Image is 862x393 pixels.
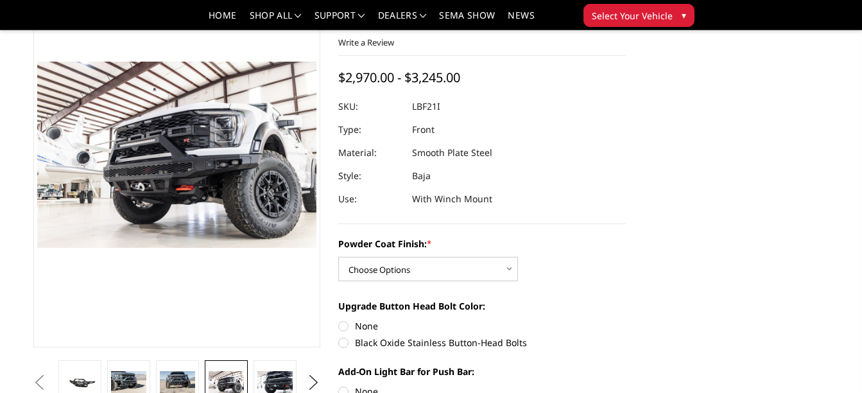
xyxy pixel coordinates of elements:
label: Upgrade Button Head Bolt Color: [338,299,626,313]
a: Dealers [378,11,427,30]
dt: SKU: [338,95,402,118]
span: $2,970.00 - $3,245.00 [338,69,460,86]
dd: Baja [412,164,431,188]
dd: With Winch Mount [412,188,492,211]
button: Select Your Vehicle [583,4,694,27]
a: Home [209,11,236,30]
label: None [338,319,626,333]
a: News [508,11,534,30]
dt: Material: [338,141,402,164]
dt: Style: [338,164,402,188]
a: Write a Review [338,37,394,48]
label: Add-On Light Bar for Push Bar: [338,365,626,378]
label: Black Oxide Stainless Button-Head Bolts [338,336,626,349]
dd: Front [412,118,435,141]
span: ▾ [682,8,686,22]
dt: Use: [338,188,402,211]
a: shop all [250,11,302,30]
button: Next [304,373,323,392]
a: SEMA Show [439,11,495,30]
button: Previous [30,373,49,392]
dd: LBF21I [412,95,440,118]
label: Powder Coat Finish: [338,237,626,250]
span: Select Your Vehicle [592,9,673,22]
dt: Type: [338,118,402,141]
a: Support [315,11,365,30]
iframe: Chat Widget [798,331,862,393]
dd: Smooth Plate Steel [412,141,492,164]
